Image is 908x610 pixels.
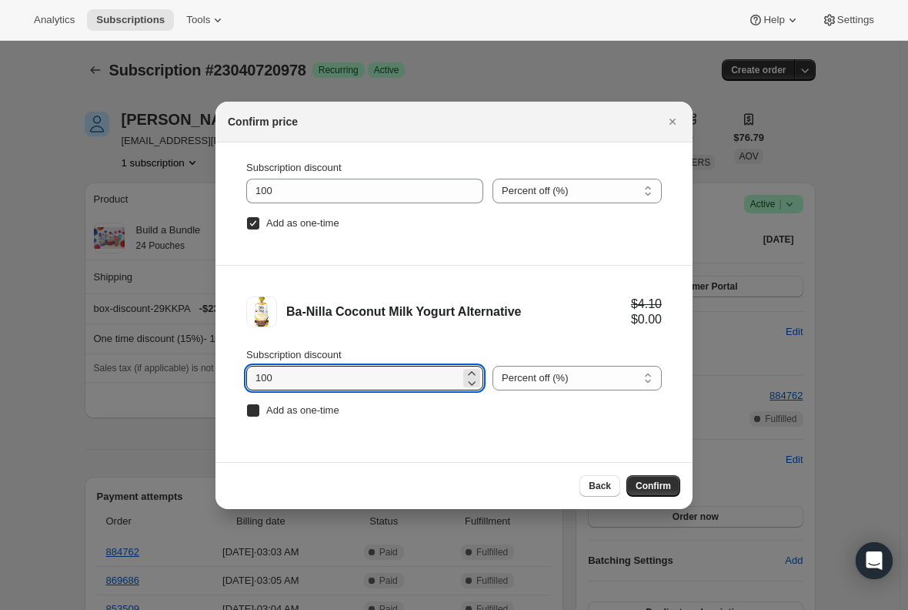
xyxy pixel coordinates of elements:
[813,9,883,31] button: Settings
[856,542,893,579] div: Open Intercom Messenger
[631,312,662,327] div: $0.00
[631,297,662,312] div: $4.10
[25,9,84,31] button: Analytics
[286,304,631,320] div: Ba-Nilla Coconut Milk Yogurt Alternative
[739,9,809,31] button: Help
[662,111,683,132] button: Close
[763,14,784,26] span: Help
[837,14,874,26] span: Settings
[266,404,339,416] span: Add as one-time
[34,14,75,26] span: Analytics
[177,9,235,31] button: Tools
[228,114,298,129] h2: Confirm price
[589,480,611,492] span: Back
[186,14,210,26] span: Tools
[266,217,339,229] span: Add as one-time
[579,475,620,497] button: Back
[246,297,277,327] img: Ba-Nilla Coconut Milk Yogurt Alternative
[246,162,342,173] span: Subscription discount
[636,480,671,492] span: Confirm
[87,9,174,31] button: Subscriptions
[246,349,342,360] span: Subscription discount
[626,475,680,497] button: Confirm
[96,14,165,26] span: Subscriptions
